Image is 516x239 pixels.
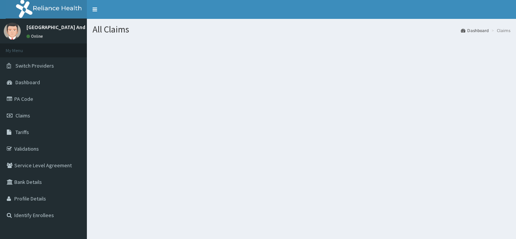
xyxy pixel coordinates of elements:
[26,34,45,39] a: Online
[15,62,54,69] span: Switch Providers
[15,112,30,119] span: Claims
[15,79,40,86] span: Dashboard
[490,27,510,34] li: Claims
[15,129,29,136] span: Tariffs
[4,23,21,40] img: User Image
[26,25,102,30] p: [GEOGRAPHIC_DATA] And Clinics
[461,27,489,34] a: Dashboard
[93,25,510,34] h1: All Claims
